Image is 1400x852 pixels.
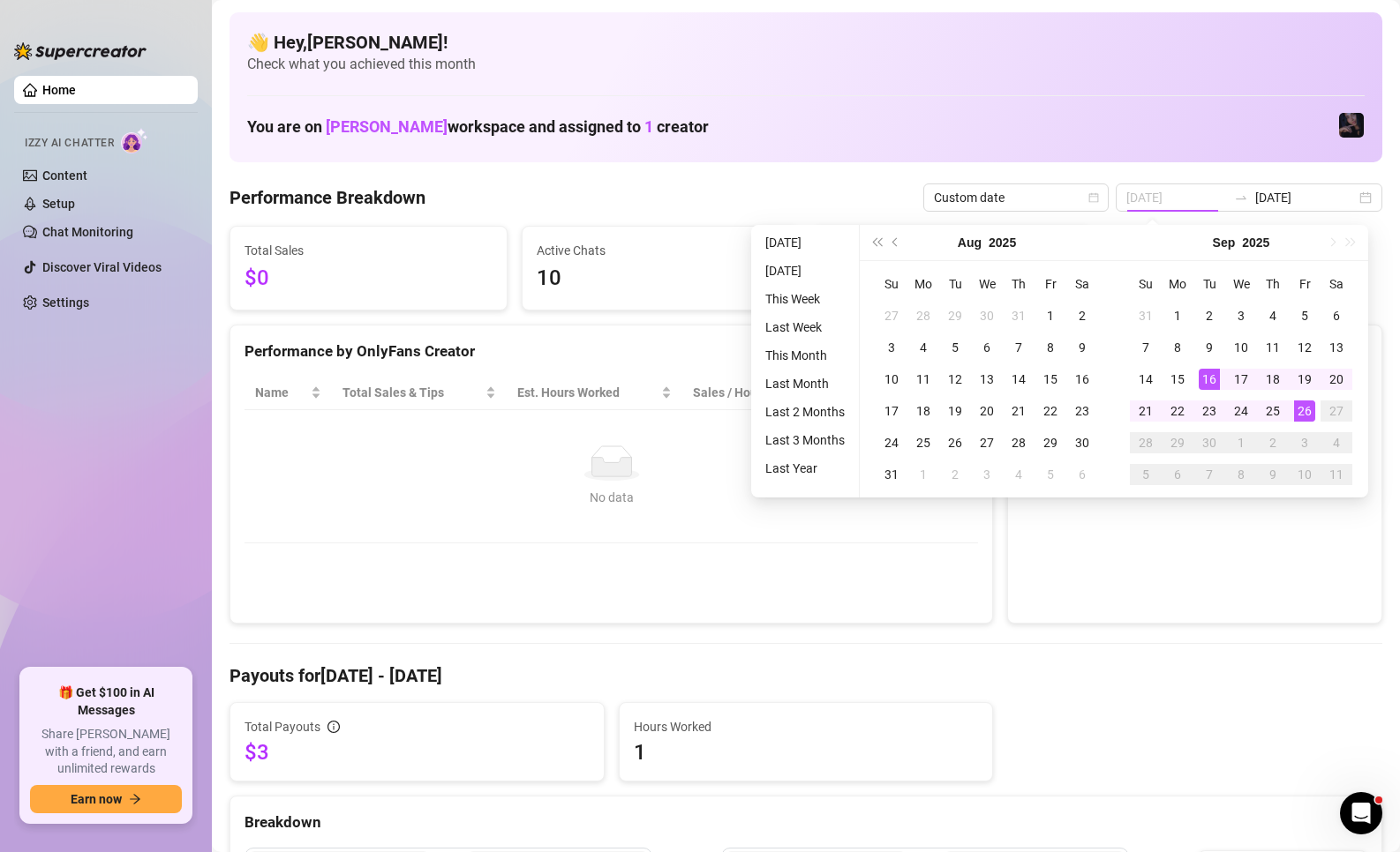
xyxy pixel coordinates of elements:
[1035,332,1066,363] td: 2025-08-08
[876,427,907,459] td: 2025-08-24
[1242,225,1269,260] button: Choose a year
[342,383,482,402] span: Total Sales & Tips
[1193,395,1225,427] td: 2025-09-23
[42,197,75,211] a: Setup
[1231,400,1252,422] div: 24
[1213,225,1236,260] button: Choose a month
[758,458,852,479] li: Last Year
[682,376,815,410] th: Sales / Hour
[1257,332,1289,363] td: 2025-09-11
[1257,395,1289,427] td: 2025-09-25
[42,168,87,183] a: Content
[907,459,939,490] td: 2025-09-01
[1294,464,1315,485] div: 10
[1072,337,1093,358] div: 9
[1035,459,1066,490] td: 2025-09-05
[881,400,902,422] div: 17
[1130,427,1162,459] td: 2025-09-28
[1035,268,1066,300] th: Fr
[1199,369,1220,390] div: 16
[945,400,966,422] div: 19
[1231,305,1252,326] div: 3
[876,395,907,427] td: 2025-08-17
[1193,332,1225,363] td: 2025-09-09
[971,459,1003,490] td: 2025-09-03
[1162,363,1193,395] td: 2025-09-15
[1035,363,1066,395] td: 2025-08-15
[958,225,982,260] button: Choose a month
[1162,332,1193,363] td: 2025-09-08
[1066,268,1098,300] th: Sa
[758,260,852,281] li: [DATE]
[1321,300,1352,332] td: 2025-09-06
[1072,432,1093,453] div: 30
[971,395,1003,427] td: 2025-08-20
[537,262,785,295] span: 10
[881,337,902,358] div: 3
[1130,332,1162,363] td: 2025-09-07
[976,369,997,390] div: 13
[644,117,653,136] span: 1
[634,717,979,736] span: Hours Worked
[1326,464,1347,485] div: 11
[30,785,182,813] button: Earn nowarrow-right
[886,225,906,260] button: Previous month (PageUp)
[1225,363,1257,395] td: 2025-09-17
[517,383,658,402] div: Est. Hours Worked
[1072,400,1093,422] div: 23
[42,260,162,274] a: Discover Viral Videos
[876,300,907,332] td: 2025-07-27
[230,663,1382,688] h4: Payouts for [DATE] - [DATE]
[1231,464,1252,485] div: 8
[1008,369,1029,390] div: 14
[1321,363,1352,395] td: 2025-09-20
[1135,464,1156,485] div: 5
[945,464,966,485] div: 2
[976,305,997,326] div: 30
[1339,113,1364,138] img: CYBERGIRL
[1193,363,1225,395] td: 2025-09-16
[245,340,978,363] div: Performance by OnlyFans Creator
[245,717,320,736] span: Total Payouts
[326,117,448,136] span: [PERSON_NAME]
[1003,300,1035,332] td: 2025-07-31
[247,55,1365,74] span: Check what you achieved this month
[1326,400,1347,422] div: 27
[939,268,971,300] th: Tu
[1321,427,1352,459] td: 2025-10-04
[1072,464,1093,485] div: 6
[1072,369,1093,390] div: 16
[1126,188,1227,207] input: Start date
[971,332,1003,363] td: 2025-08-06
[1008,464,1029,485] div: 4
[1130,363,1162,395] td: 2025-09-14
[1231,337,1252,358] div: 10
[1035,427,1066,459] td: 2025-08-29
[1321,459,1352,490] td: 2025-10-11
[1225,395,1257,427] td: 2025-09-24
[327,721,340,733] span: info-circle
[1167,305,1188,326] div: 1
[876,332,907,363] td: 2025-08-03
[1162,395,1193,427] td: 2025-09-22
[1040,305,1061,326] div: 1
[1294,369,1315,390] div: 19
[876,363,907,395] td: 2025-08-10
[1321,332,1352,363] td: 2025-09-13
[758,317,852,338] li: Last Week
[245,738,590,766] span: $3
[1199,464,1220,485] div: 7
[1289,459,1321,490] td: 2025-10-10
[1130,459,1162,490] td: 2025-10-05
[934,184,1098,211] span: Custom date
[245,376,332,410] th: Name
[42,83,76,97] a: Home
[1340,792,1382,834] iframe: Intercom live chat
[913,400,934,422] div: 18
[976,432,997,453] div: 27
[1193,459,1225,490] td: 2025-10-07
[907,427,939,459] td: 2025-08-25
[939,332,971,363] td: 2025-08-05
[1135,400,1156,422] div: 21
[1130,268,1162,300] th: Su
